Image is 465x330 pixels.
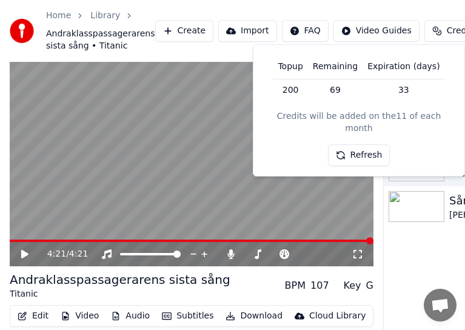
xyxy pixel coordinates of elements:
[309,310,366,322] div: Cloud Library
[46,10,155,52] nav: breadcrumb
[273,79,307,101] td: 200
[56,308,104,325] button: Video
[366,278,373,293] div: G
[46,10,71,22] a: Home
[13,308,53,325] button: Edit
[155,20,214,42] button: Create
[308,55,363,79] th: Remaining
[10,288,230,300] div: Titanic
[218,20,276,42] button: Import
[221,308,287,325] button: Download
[46,28,155,52] span: Andraklasspassagerarens sista sång • Titanic
[10,19,34,43] img: youka
[69,248,88,260] span: 4:21
[344,278,361,293] div: Key
[273,55,307,79] th: Topup
[308,79,363,101] td: 69
[363,55,444,79] th: Expiration (days)
[282,20,329,42] button: FAQ
[310,278,329,293] div: 107
[424,289,457,322] div: Öppna chatt
[47,248,76,260] div: /
[157,308,218,325] button: Subtitles
[363,79,444,101] td: 33
[333,20,420,42] button: Video Guides
[10,271,230,288] div: Andraklasspassagerarens sista sång
[106,308,155,325] button: Audio
[47,248,66,260] span: 4:21
[90,10,120,22] a: Library
[285,278,306,293] div: BPM
[263,110,455,135] div: Credits will be added on the 11 of each month
[328,144,390,166] button: Refresh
